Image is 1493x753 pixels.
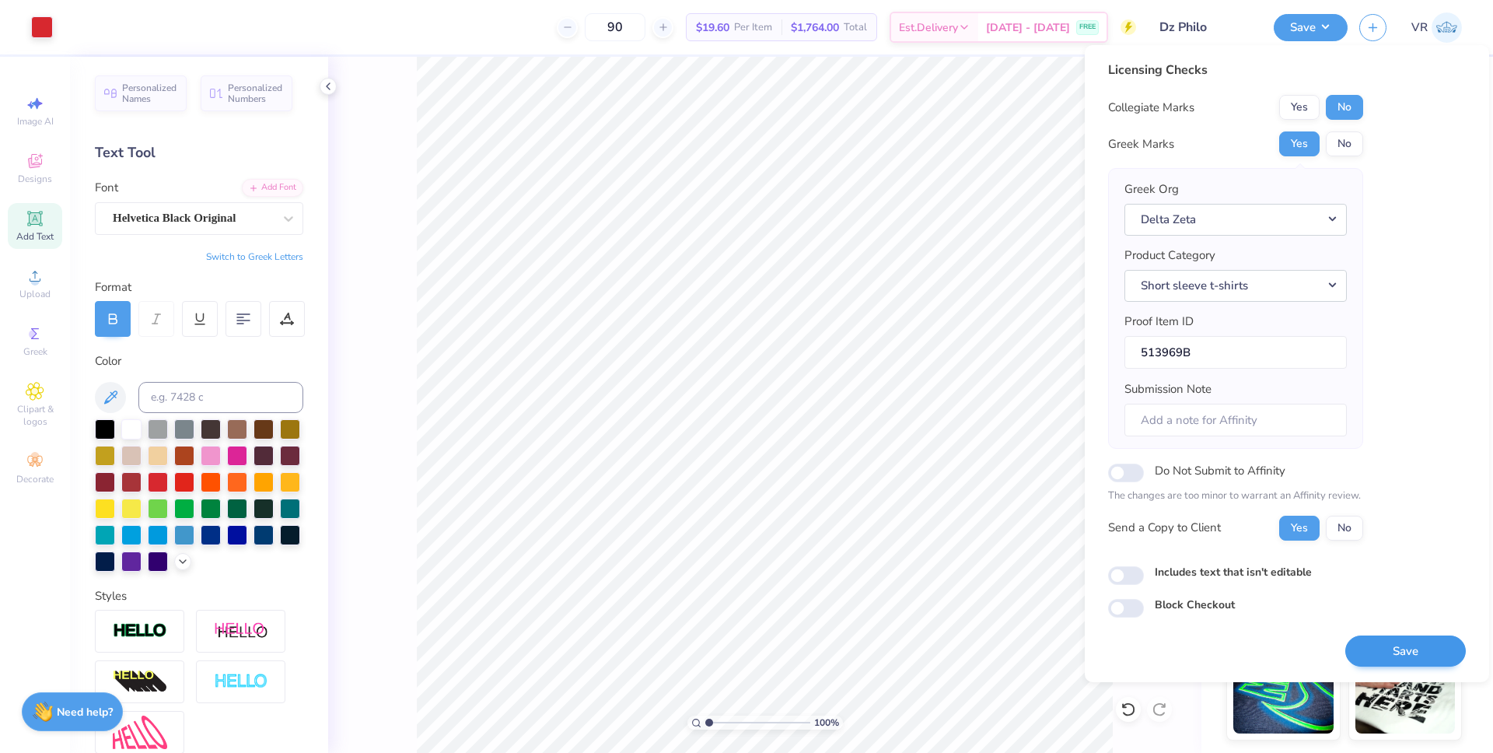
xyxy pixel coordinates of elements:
[1345,636,1466,667] button: Save
[1124,180,1179,198] label: Greek Org
[1411,12,1462,43] a: VR
[791,19,839,36] span: $1,764.00
[1079,22,1096,33] span: FREE
[1108,489,1363,504] p: The changes are too minor to warrant an Affinity review.
[1279,131,1320,156] button: Yes
[228,82,283,104] span: Personalized Numbers
[113,670,167,695] img: 3d Illusion
[95,352,303,370] div: Color
[95,179,118,197] label: Font
[122,82,177,104] span: Personalized Names
[16,230,54,243] span: Add Text
[1155,564,1312,580] label: Includes text that isn't editable
[138,382,303,413] input: e.g. 7428 c
[23,345,47,358] span: Greek
[1108,519,1221,537] div: Send a Copy to Client
[113,716,167,749] img: Free Distort
[1326,516,1363,541] button: No
[1108,135,1174,153] div: Greek Marks
[1411,19,1428,37] span: VR
[844,19,867,36] span: Total
[57,705,113,720] strong: Need help?
[214,673,268,691] img: Negative Space
[1124,313,1194,331] label: Proof Item ID
[19,288,51,300] span: Upload
[1279,95,1320,120] button: Yes
[95,142,303,163] div: Text Tool
[1279,516,1320,541] button: Yes
[1124,404,1347,437] input: Add a note for Affinity
[214,622,268,641] img: Shadow
[1155,597,1235,613] label: Block Checkout
[1124,204,1347,236] button: Delta Zeta
[585,13,645,41] input: – –
[242,179,303,197] div: Add Font
[1326,95,1363,120] button: No
[1355,656,1456,734] img: Water based Ink
[1274,14,1348,41] button: Save
[1148,12,1262,43] input: Untitled Design
[1108,99,1194,117] div: Collegiate Marks
[986,19,1070,36] span: [DATE] - [DATE]
[95,587,303,605] div: Styles
[113,622,167,640] img: Stroke
[1432,12,1462,43] img: Vincent Roxas
[734,19,772,36] span: Per Item
[814,716,839,730] span: 100 %
[696,19,729,36] span: $19.60
[17,115,54,128] span: Image AI
[1155,461,1285,481] label: Do Not Submit to Affinity
[95,278,305,296] div: Format
[206,250,303,263] button: Switch to Greek Letters
[1233,656,1334,734] img: Glow in the Dark Ink
[18,173,52,185] span: Designs
[1108,61,1363,79] div: Licensing Checks
[899,19,958,36] span: Est. Delivery
[1124,270,1347,302] button: Short sleeve t-shirts
[8,403,62,428] span: Clipart & logos
[1124,380,1212,398] label: Submission Note
[16,473,54,485] span: Decorate
[1124,247,1215,264] label: Product Category
[1326,131,1363,156] button: No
